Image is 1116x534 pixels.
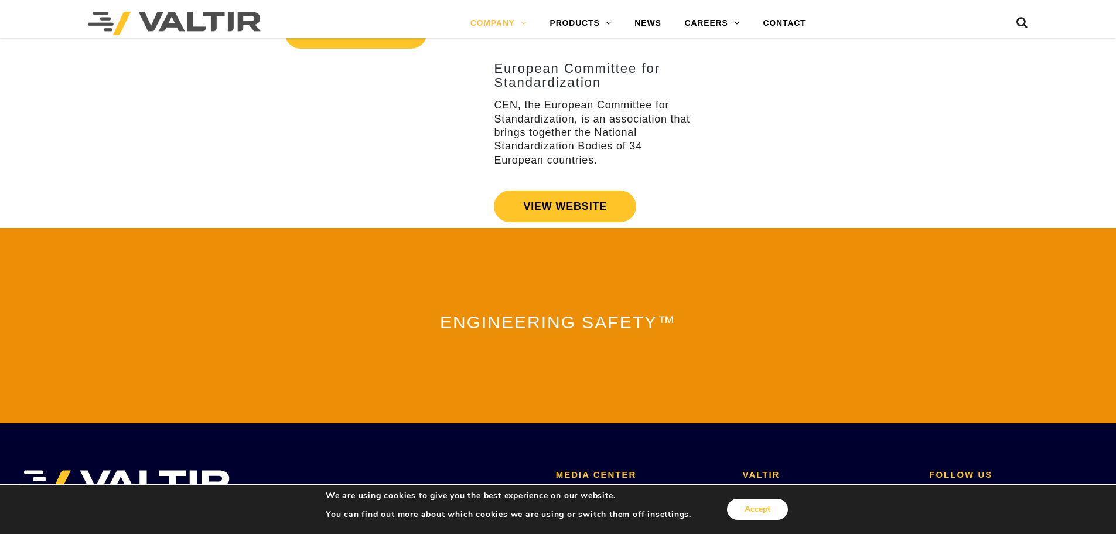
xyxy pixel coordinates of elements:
[656,509,689,520] button: settings
[623,12,673,35] a: NEWS
[440,312,676,332] span: ENGINEERING SAFETY™
[494,62,691,90] h3: European Committee for Standardization
[459,12,538,35] a: COMPANY
[88,12,261,35] img: Valtir
[743,470,912,480] h2: VALTIR
[494,98,691,167] p: CEN, the European Committee for Standardization, is an association that brings together the Natio...
[538,12,623,35] a: PRODUCTS
[556,470,725,480] h2: MEDIA CENTER
[673,12,752,35] a: CAREERS
[929,470,1098,480] h2: FOLLOW US
[326,491,691,501] p: We are using cookies to give you the best experience on our website.
[326,509,691,520] p: You can find out more about which cookies we are using or switch them off in .
[18,470,230,499] img: VALTIR
[494,191,636,222] a: VIEW WEBSITE
[727,499,788,520] button: Accept
[751,12,817,35] a: CONTACT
